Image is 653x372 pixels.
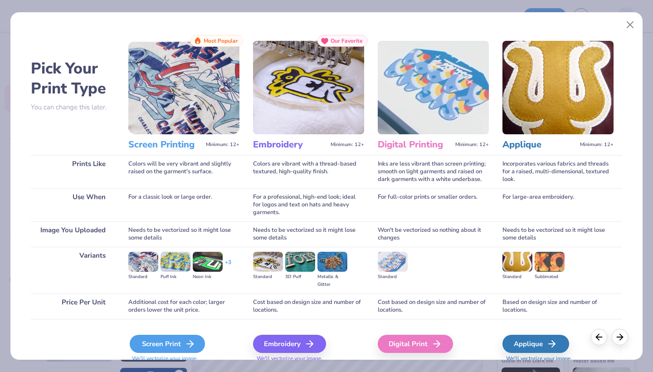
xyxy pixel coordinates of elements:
div: Screen Print [130,335,205,353]
div: Needs to be vectorized so it might lose some details [502,221,614,247]
div: Cost based on design size and number of locations. [378,294,489,319]
div: For a professional, high-end look; ideal for logos and text on hats and heavy garments. [253,188,364,221]
div: 3D Puff [285,273,315,281]
div: Colors will be very vibrant and slightly raised on the garment's surface. [128,155,239,188]
div: Embroidery [253,335,326,353]
h3: Digital Printing [378,139,452,151]
span: Most Popular [204,38,238,44]
div: Colors are vibrant with a thread-based textured, high-quality finish. [253,155,364,188]
img: Metallic & Glitter [317,252,347,272]
span: Minimum: 12+ [455,142,489,148]
div: Won't be vectorized so nothing about it changes [378,221,489,247]
div: For full-color prints or smaller orders. [378,188,489,221]
div: Applique [502,335,569,353]
div: Based on design size and number of locations. [502,294,614,319]
div: Needs to be vectorized so it might lose some details [253,221,364,247]
span: Minimum: 12+ [580,142,614,148]
div: Digital Print [378,335,453,353]
img: 3D Puff [285,252,315,272]
h2: Pick Your Print Type [31,59,115,98]
div: Neon Ink [193,273,223,281]
img: Applique [502,41,614,134]
button: Close [622,16,639,34]
div: Metallic & Glitter [317,273,347,289]
div: Standard [378,273,408,281]
span: We'll vectorize your image. [502,355,614,362]
img: Standard [502,252,532,272]
span: Our Favorite [331,38,363,44]
img: Standard [253,252,283,272]
img: Standard [128,252,158,272]
div: For a classic look or large order. [128,188,239,221]
div: Standard [253,273,283,281]
div: Incorporates various fabrics and threads for a raised, multi-dimensional, textured look. [502,155,614,188]
img: Digital Printing [378,41,489,134]
h3: Embroidery [253,139,327,151]
img: Embroidery [253,41,364,134]
div: Sublimated [535,273,565,281]
img: Sublimated [535,252,565,272]
div: Inks are less vibrant than screen printing; smooth on light garments and raised on dark garments ... [378,155,489,188]
img: Puff Ink [161,252,190,272]
div: Standard [502,273,532,281]
div: For large-area embroidery. [502,188,614,221]
div: Use When [31,188,115,221]
div: Price Per Unit [31,294,115,319]
div: Prints Like [31,155,115,188]
img: Neon Ink [193,252,223,272]
div: Needs to be vectorized so it might lose some details [128,221,239,247]
img: Screen Printing [128,41,239,134]
div: Standard [128,273,158,281]
p: You can change this later. [31,103,115,111]
div: Image You Uploaded [31,221,115,247]
span: Minimum: 12+ [331,142,364,148]
div: Puff Ink [161,273,190,281]
img: Standard [378,252,408,272]
div: Cost based on design size and number of locations. [253,294,364,319]
span: We'll vectorize your image. [128,355,239,362]
span: We'll vectorize your image. [253,355,364,362]
div: Variants [31,247,115,294]
span: Minimum: 12+ [206,142,239,148]
h3: Screen Printing [128,139,202,151]
div: + 3 [225,259,231,274]
div: Additional cost for each color; larger orders lower the unit price. [128,294,239,319]
h3: Applique [502,139,576,151]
